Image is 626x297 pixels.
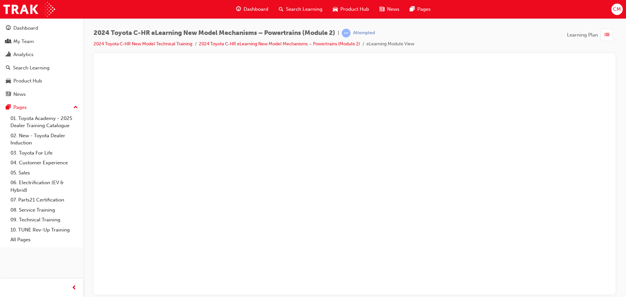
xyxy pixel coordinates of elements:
a: 07. Parts21 Certification [8,195,81,205]
a: 03. Toyota For Life [8,148,81,158]
span: Pages [417,6,431,13]
span: car-icon [333,5,338,13]
a: 09. Technical Training [8,215,81,225]
div: Pages [13,104,27,111]
span: up-icon [73,103,78,112]
span: Product Hub [340,6,369,13]
a: All Pages [8,235,81,245]
a: 05. Sales [8,168,81,178]
span: CM [613,6,621,13]
div: News [13,91,26,98]
span: pages-icon [6,105,11,111]
div: Analytics [13,51,34,58]
a: Search Learning [3,62,81,74]
a: search-iconSearch Learning [274,3,328,16]
a: pages-iconPages [405,3,436,16]
span: chart-icon [6,52,11,58]
a: 2024 Toyota C-HR New Model Technical Training [94,41,192,47]
span: Dashboard [244,6,268,13]
span: guage-icon [236,5,241,13]
div: Attempted [353,30,375,36]
a: 02. New - Toyota Dealer Induction [8,131,81,148]
a: 2024 Toyota C-HR eLearning New Model Mechanisms – Powertrains (Module 2) [199,41,360,47]
img: Trak [3,2,55,17]
span: News [387,6,399,13]
button: DashboardMy TeamAnalyticsSearch LearningProduct HubNews [3,21,81,101]
span: Search Learning [286,6,322,13]
a: Analytics [3,49,81,61]
span: pages-icon [410,5,415,13]
span: list-icon [604,31,609,39]
a: News [3,88,81,100]
span: news-icon [380,5,384,13]
a: 04. Customer Experience [8,158,81,168]
span: search-icon [279,5,283,13]
div: My Team [13,38,34,45]
span: prev-icon [72,284,77,292]
span: guage-icon [6,25,11,31]
button: CM [611,4,623,15]
a: Dashboard [3,22,81,34]
li: eLearning Module View [366,40,414,48]
a: 10. TUNE Rev-Up Training [8,225,81,235]
span: people-icon [6,39,11,45]
span: learningRecordVerb_ATTEMPT-icon [342,29,350,37]
a: 08. Service Training [8,205,81,215]
div: Product Hub [13,77,42,85]
button: Pages [3,101,81,113]
div: Search Learning [13,64,50,72]
span: search-icon [6,65,10,71]
span: 2024 Toyota C-HR eLearning New Model Mechanisms – Powertrains (Module 2) [94,29,335,37]
a: My Team [3,36,81,48]
span: car-icon [6,78,11,84]
a: Product Hub [3,75,81,87]
span: news-icon [6,92,11,97]
button: Learning Plan [567,29,616,41]
span: Learning Plan [567,31,598,39]
a: 01. Toyota Academy - 2025 Dealer Training Catalogue [8,113,81,131]
a: guage-iconDashboard [231,3,274,16]
div: Dashboard [13,24,38,32]
a: news-iconNews [374,3,405,16]
a: 06. Electrification (EV & Hybrid) [8,178,81,195]
a: car-iconProduct Hub [328,3,374,16]
span: | [338,29,339,37]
